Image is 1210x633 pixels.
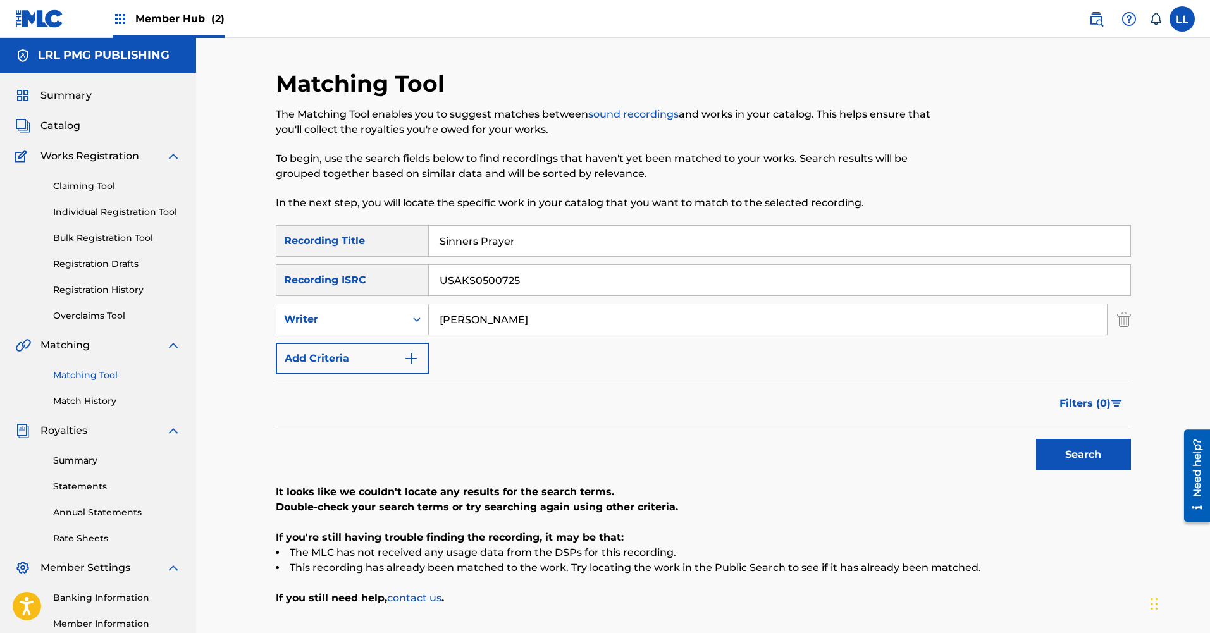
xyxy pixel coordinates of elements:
span: Filters ( 0 ) [1059,396,1111,411]
img: 9d2ae6d4665cec9f34b9.svg [404,351,419,366]
p: To begin, use the search fields below to find recordings that haven't yet been matched to your wo... [276,151,934,181]
span: Royalties [40,423,87,438]
button: Filters (0) [1052,388,1131,419]
p: In the next step, you will locate the specific work in your catalog that you want to match to the... [276,195,934,211]
a: Individual Registration Tool [53,206,181,219]
span: Works Registration [40,149,139,164]
img: Matching [15,338,31,353]
form: Search Form [276,225,1131,477]
a: Matching Tool [53,369,181,382]
a: CatalogCatalog [15,118,80,133]
li: The MLC has not received any usage data from the DSPs for this recording. [276,545,1131,560]
a: Statements [53,480,181,493]
img: expand [166,338,181,353]
img: filter [1111,400,1122,407]
a: Annual Statements [53,506,181,519]
a: SummarySummary [15,88,92,103]
a: Registration History [53,283,181,297]
span: Matching [40,338,90,353]
h5: LRL PMG PUBLISHING [38,48,170,63]
a: Member Information [53,617,181,630]
img: expand [166,560,181,575]
img: Top Rightsholders [113,11,128,27]
a: Registration Drafts [53,257,181,271]
div: Drag [1151,585,1158,623]
p: If you're still having trouble finding the recording, it may be that: [276,530,1131,545]
span: (2) [211,13,225,25]
a: Overclaims Tool [53,309,181,323]
a: Match History [53,395,181,408]
img: MLC Logo [15,9,64,28]
img: Accounts [15,48,30,63]
p: If you still need help, . [276,591,1131,606]
img: Works Registration [15,149,32,164]
div: User Menu [1170,6,1195,32]
div: Help [1116,6,1142,32]
img: Delete Criterion [1117,304,1131,335]
img: Summary [15,88,30,103]
div: Writer [284,312,398,327]
span: Summary [40,88,92,103]
a: sound recordings [588,108,679,120]
button: Search [1036,439,1131,470]
a: Public Search [1083,6,1109,32]
p: Double-check your search terms or try searching again using other criteria. [276,500,1131,515]
a: Bulk Registration Tool [53,231,181,245]
img: help [1121,11,1137,27]
span: Catalog [40,118,80,133]
a: Rate Sheets [53,532,181,545]
img: Member Settings [15,560,30,575]
a: Banking Information [53,591,181,605]
img: expand [166,149,181,164]
a: Summary [53,454,181,467]
iframe: Chat Widget [1147,572,1210,633]
span: Member Settings [40,560,130,575]
img: Royalties [15,423,30,438]
img: search [1089,11,1104,27]
li: This recording has already been matched to the work. Try locating the work in the Public Search t... [276,560,1131,575]
div: Notifications [1149,13,1162,25]
a: contact us [387,592,441,604]
a: Claiming Tool [53,180,181,193]
p: It looks like we couldn't locate any results for the search terms. [276,484,1131,500]
img: Catalog [15,118,30,133]
img: expand [166,423,181,438]
iframe: Resource Center [1175,424,1210,526]
span: Member Hub [135,11,225,26]
h2: Matching Tool [276,70,451,98]
button: Add Criteria [276,343,429,374]
p: The Matching Tool enables you to suggest matches between and works in your catalog. This helps en... [276,107,934,137]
